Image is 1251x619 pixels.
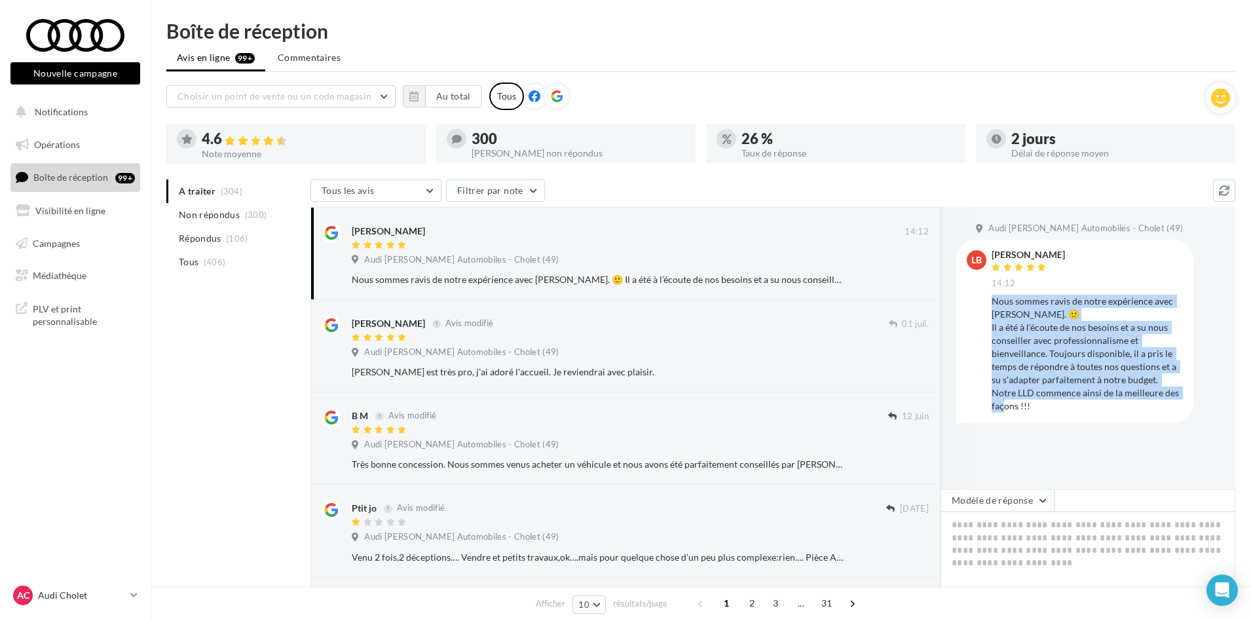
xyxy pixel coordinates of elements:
span: Audi [PERSON_NAME] Automobiles - Cholet (49) [988,223,1183,234]
span: AC [17,589,29,602]
span: [DATE] [900,503,929,515]
span: Boîte de réception [33,172,108,183]
span: Notifications [35,106,88,117]
span: 14:12 [992,278,1016,290]
a: Médiathèque [8,262,143,290]
div: Boîte de réception [166,21,1235,41]
div: Ptit jo [352,502,377,515]
span: 3 [765,593,786,614]
span: 2 [741,593,762,614]
button: Modèle de réponse [941,489,1055,512]
button: Tous les avis [310,179,441,202]
button: Choisir un point de vente ou un code magasin [166,85,396,107]
div: B M [352,409,368,422]
span: résultats/page [613,597,667,610]
span: Tous [179,255,198,269]
span: (106) [226,233,248,244]
div: Taux de réponse [741,149,955,158]
div: [PERSON_NAME] non répondus [472,149,685,158]
span: ... [791,593,812,614]
span: Avis modifié [397,503,445,514]
button: Notifications [8,98,138,126]
a: Campagnes [8,230,143,257]
div: 2 jours [1011,132,1225,146]
div: [PERSON_NAME] [352,225,425,238]
span: 10 [578,599,589,610]
span: (406) [204,257,226,267]
a: AC Audi Cholet [10,583,140,608]
span: Non répondus [179,208,240,221]
div: Nous sommes ravis de notre expérience avec [PERSON_NAME]. 🙂 Il a été à l’écoute de nos besoins et... [352,273,844,286]
span: 01 juil. [902,318,929,330]
span: Audi [PERSON_NAME] Automobiles - Cholet (49) [364,347,559,358]
span: Audi [PERSON_NAME] Automobiles - Cholet (49) [364,439,559,451]
a: Opérations [8,131,143,159]
div: 4.6 [202,132,415,147]
a: PLV et print personnalisable [8,295,143,333]
div: Note moyenne [202,149,415,159]
div: 99+ [115,173,135,183]
div: Délai de réponse moyen [1011,149,1225,158]
span: Commentaires [278,51,341,64]
span: Campagnes [33,237,80,248]
span: Opérations [34,139,80,150]
span: Avis modifié [445,318,493,329]
span: Choisir un point de vente ou un code magasin [177,90,371,102]
div: Nous sommes ravis de notre expérience avec [PERSON_NAME]. 🙂 Il a été à l’écoute de nos besoins et... [992,295,1183,413]
button: Au total [425,85,482,107]
span: LB [971,253,982,267]
span: 14:12 [905,226,929,238]
button: Au total [403,85,482,107]
span: Tous les avis [322,185,375,196]
div: 26 % [741,132,955,146]
div: [PERSON_NAME] [992,250,1065,259]
span: (300) [245,210,267,220]
span: Audi [PERSON_NAME] Automobiles - Cholet (49) [364,531,559,543]
span: Visibilité en ligne [35,205,105,216]
button: Filtrer par note [446,179,545,202]
button: Nouvelle campagne [10,62,140,84]
span: PLV et print personnalisable [33,300,135,328]
span: 1 [716,593,737,614]
button: 10 [572,595,606,614]
a: Boîte de réception99+ [8,163,143,191]
p: Audi Cholet [38,589,125,602]
span: 12 juin [902,411,929,422]
span: Médiathèque [33,270,86,281]
span: Audi [PERSON_NAME] Automobiles - Cholet (49) [364,254,559,266]
div: 300 [472,132,685,146]
span: Afficher [536,597,565,610]
div: [PERSON_NAME] [352,317,425,330]
div: [PERSON_NAME] est très pro, j'ai adoré l'accueil. Je reviendrai avec plaisir. [352,366,844,379]
a: Visibilité en ligne [8,197,143,225]
span: 31 [816,593,838,614]
div: Open Intercom Messenger [1206,574,1238,606]
div: Tous [489,83,524,110]
div: Très bonne concession. Nous sommes venus acheter un véhicule et nous avons été parfaitement conse... [352,458,844,471]
span: Avis modifié [388,411,436,421]
div: Venu 2 fois,2 déceptions…. Vendre et petits travaux,ok….mais pour quelque chose d’un peu plus com... [352,551,844,564]
span: Répondus [179,232,221,245]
